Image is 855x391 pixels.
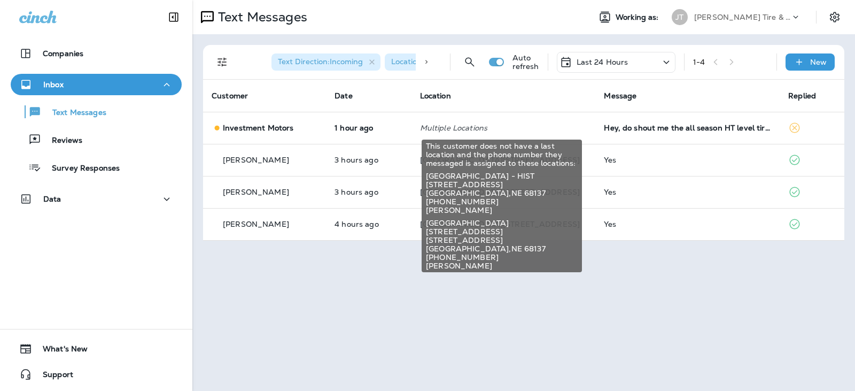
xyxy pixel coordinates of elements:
[426,253,578,262] span: [PHONE_NUMBER]
[223,220,289,228] p: [PERSON_NAME]
[604,220,771,228] div: Yes
[11,188,182,210] button: Data
[42,108,106,118] p: Text Messages
[426,244,578,253] span: [GEOGRAPHIC_DATA] , NE 68137
[335,124,402,132] p: Oct 14, 2025 11:17 AM
[604,91,636,101] span: Message
[616,13,661,22] span: Working as:
[420,155,580,165] span: [GEOGRAPHIC_DATA][STREET_ADDRESS]
[420,187,580,197] span: [GEOGRAPHIC_DATA][STREET_ADDRESS]
[391,57,581,66] span: Location : [GEOGRAPHIC_DATA][STREET_ADDRESS]
[694,13,790,21] p: [PERSON_NAME] Tire & Auto
[212,91,248,101] span: Customer
[41,164,120,174] p: Survey Responses
[512,53,539,71] p: Auto refresh
[426,172,578,180] span: [GEOGRAPHIC_DATA] - HIST
[426,142,578,167] span: This customer does not have a last location and the phone number they messaged is assigned to the...
[214,9,307,25] p: Text Messages
[420,219,580,229] span: [GEOGRAPHIC_DATA][STREET_ADDRESS]
[43,49,83,58] p: Companies
[11,338,182,359] button: What's New
[693,58,705,66] div: 1 - 4
[32,370,73,383] span: Support
[335,91,353,101] span: Date
[604,124,771,132] div: Hey, do shout me the all season HT level tires too thanks
[223,124,293,132] p: Investment Motors
[278,57,363,66] span: Text Direction : Incoming
[810,58,827,66] p: New
[335,156,402,164] p: Oct 14, 2025 09:47 AM
[32,344,88,357] span: What's New
[385,53,577,71] div: Location:[GEOGRAPHIC_DATA][STREET_ADDRESS]
[11,74,182,95] button: Inbox
[335,188,402,196] p: Oct 14, 2025 09:47 AM
[604,188,771,196] div: Yes
[420,124,587,132] p: Multiple Locations
[426,219,578,236] span: [GEOGRAPHIC_DATA][STREET_ADDRESS]
[459,51,480,73] button: Search Messages
[43,80,64,89] p: Inbox
[426,236,578,244] span: [STREET_ADDRESS]
[825,7,844,27] button: Settings
[420,91,451,101] span: Location
[426,189,578,197] span: [GEOGRAPHIC_DATA] , NE 68137
[212,51,233,73] button: Filters
[788,91,816,101] span: Replied
[426,180,578,189] span: [STREET_ADDRESS]
[271,53,380,71] div: Text Direction:Incoming
[11,101,182,123] button: Text Messages
[577,58,628,66] p: Last 24 Hours
[43,195,61,203] p: Data
[604,156,771,164] div: Yes
[335,220,402,228] p: Oct 14, 2025 09:00 AM
[426,197,578,206] span: [PHONE_NUMBER]
[11,128,182,151] button: Reviews
[11,156,182,179] button: Survey Responses
[41,136,82,146] p: Reviews
[426,206,578,214] span: [PERSON_NAME]
[159,6,189,28] button: Collapse Sidebar
[223,188,289,196] p: [PERSON_NAME]
[11,43,182,64] button: Companies
[223,156,289,164] p: [PERSON_NAME]
[11,364,182,385] button: Support
[672,9,688,25] div: JT
[426,262,578,270] span: [PERSON_NAME]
